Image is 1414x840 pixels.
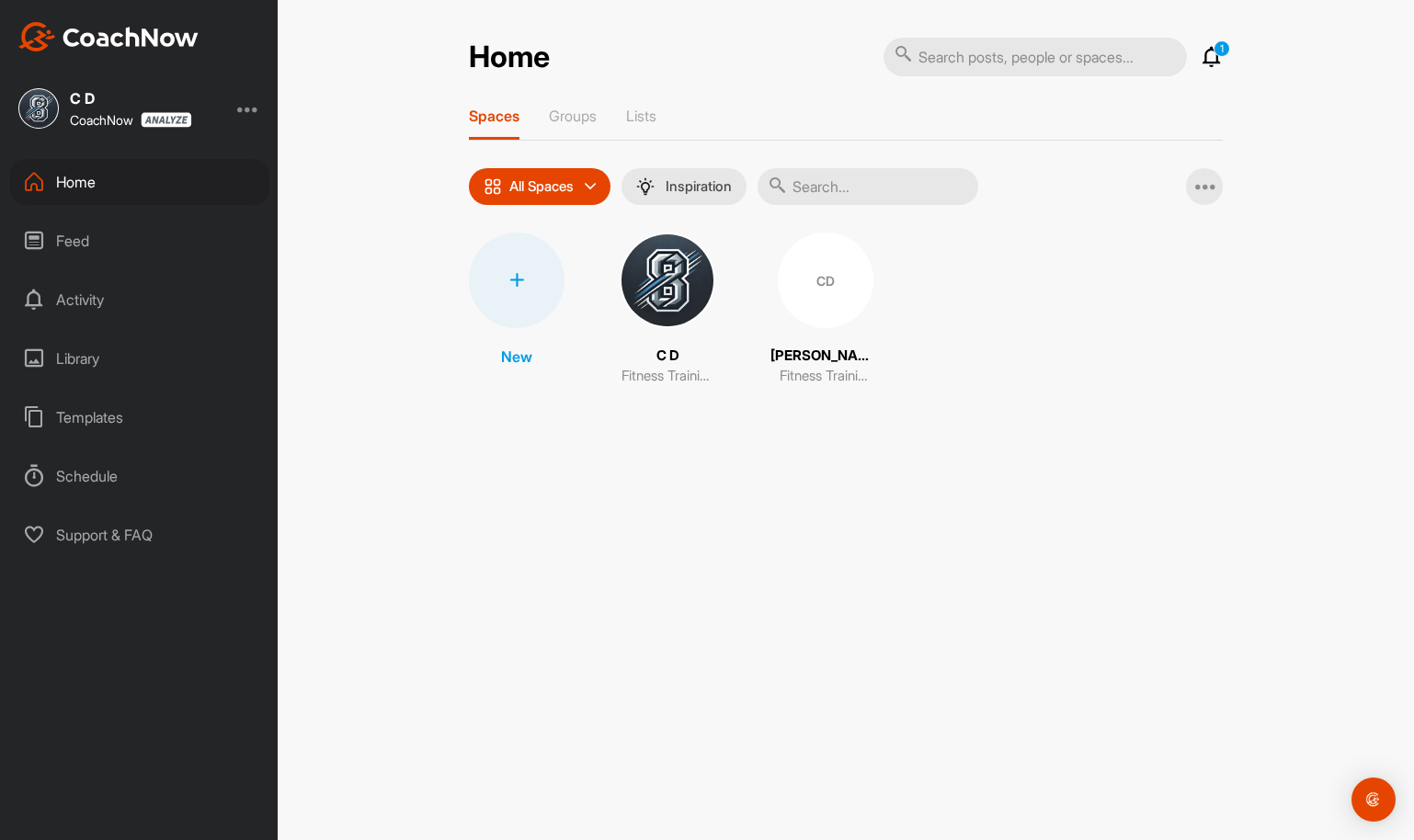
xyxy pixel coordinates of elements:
[620,233,715,387] a: C DFitness Training
[141,112,192,128] img: CoachNow analyze
[778,233,873,328] div: CD
[626,107,656,125] p: Lists
[18,88,59,129] img: square_740865f2fad7aaae696456ba5c908272.jpg
[10,394,269,440] div: Templates
[70,91,192,106] div: C D
[780,366,872,387] p: Fitness Training
[509,179,574,194] p: All Spaces
[770,233,881,387] a: CD[PERSON_NAME]Fitness Training
[10,277,269,323] div: Activity
[549,107,597,125] p: Groups
[10,512,269,558] div: Support & FAQ
[666,179,732,194] p: Inspiration
[656,346,679,367] p: C D
[10,218,269,264] div: Feed
[18,22,199,51] img: CoachNow
[620,233,715,328] img: square_740865f2fad7aaae696456ba5c908272.jpg
[1351,778,1396,822] div: Open Intercom Messenger
[70,112,192,128] div: CoachNow
[758,168,978,205] input: Search...
[10,453,269,499] div: Schedule
[501,346,532,368] p: New
[1214,40,1230,57] p: 1
[621,366,713,387] p: Fitness Training
[469,40,550,75] h2: Home
[636,177,655,196] img: menuIcon
[884,38,1187,76] input: Search posts, people or spaces...
[10,335,269,381] div: Library
[484,177,502,196] img: icon
[770,346,881,367] p: [PERSON_NAME]
[469,107,519,125] p: Spaces
[10,159,269,205] div: Home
